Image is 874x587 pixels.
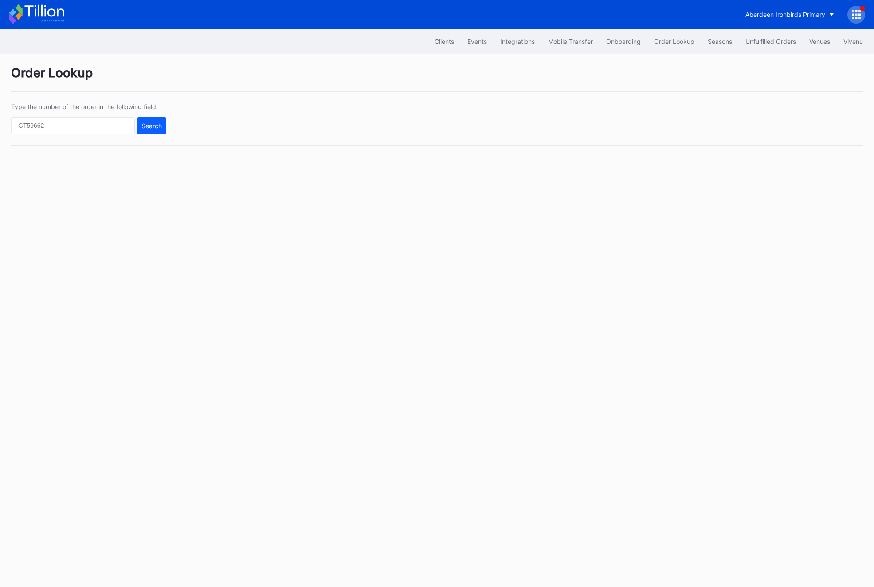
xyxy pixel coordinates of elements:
[141,122,162,130] div: Search
[654,38,694,45] div: Order Lookup
[11,65,863,92] div: Order Lookup
[708,38,732,45] div: Seasons
[809,38,830,45] div: Venues
[647,33,701,50] button: Order Lookup
[803,33,837,50] button: Venues
[843,38,863,45] div: Vivenu
[428,33,461,50] button: Clients
[500,38,535,45] div: Integrations
[11,103,166,110] div: Type the number of the order in the following field
[461,33,494,50] button: Events
[467,38,487,45] div: Events
[600,33,647,50] button: Onboarding
[435,38,454,45] div: Clients
[548,38,593,45] div: Mobile Transfer
[739,33,803,50] button: Unfulfilled Orders
[494,33,541,50] button: Integrations
[137,117,166,134] button: Search
[701,33,739,50] button: Seasons
[745,38,796,45] div: Unfulfilled Orders
[837,33,870,50] button: Vivenu
[11,117,135,134] input: GT59662
[541,33,600,50] button: Mobile Transfer
[606,38,641,45] div: Onboarding
[739,6,841,23] button: Aberdeen Ironbirds Primary
[745,11,825,18] div: Aberdeen Ironbirds Primary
